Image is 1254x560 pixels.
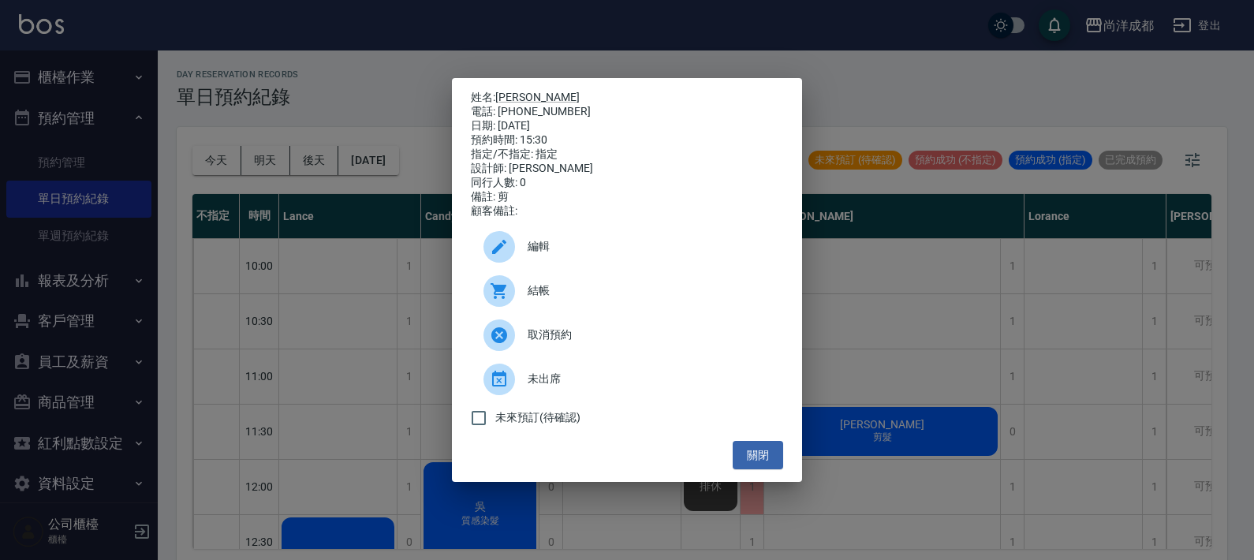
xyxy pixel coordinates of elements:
[495,409,580,426] span: 未來預訂(待確認)
[471,190,783,204] div: 備註: 剪
[733,441,783,470] button: 關閉
[471,204,783,218] div: 顧客備註:
[528,238,771,255] span: 編輯
[471,91,783,105] p: 姓名:
[471,176,783,190] div: 同行人數: 0
[471,147,783,162] div: 指定/不指定: 指定
[471,225,783,269] div: 編輯
[495,91,580,103] a: [PERSON_NAME]
[471,357,783,401] div: 未出席
[471,133,783,147] div: 預約時間: 15:30
[471,269,783,313] a: 結帳
[528,371,771,387] span: 未出席
[471,105,783,119] div: 電話: [PHONE_NUMBER]
[471,313,783,357] div: 取消預約
[528,282,771,299] span: 結帳
[471,162,783,176] div: 設計師: [PERSON_NAME]
[528,327,771,343] span: 取消預約
[471,119,783,133] div: 日期: [DATE]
